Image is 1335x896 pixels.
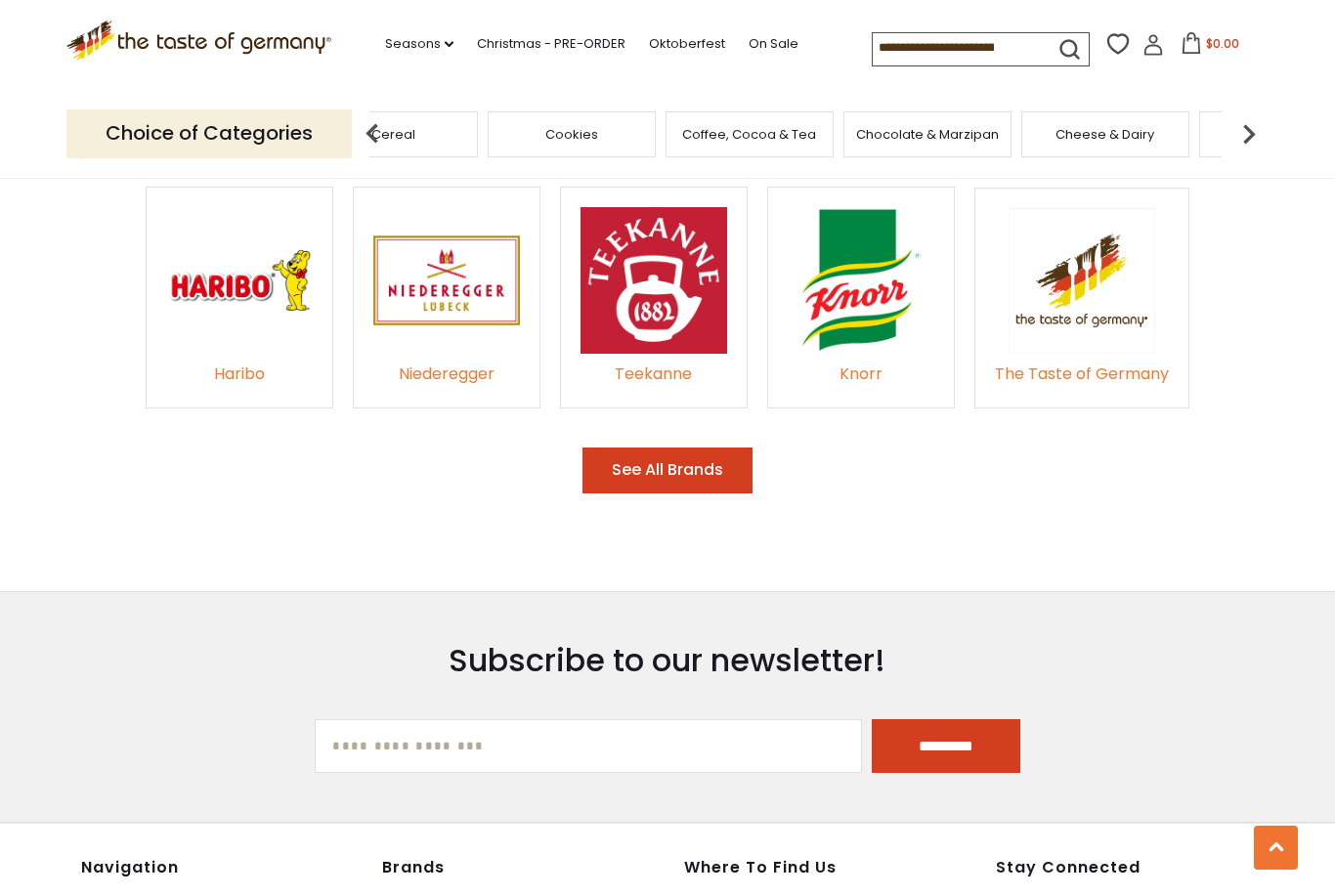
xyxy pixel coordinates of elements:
div: Haribo [166,362,313,388]
img: Niederegger [373,207,520,354]
img: Knorr [788,207,934,354]
a: Chocolate & Marzipan [856,127,999,142]
a: Haribo [166,338,313,388]
div: Teekanne [581,362,727,388]
h3: Subscribe to our newsletter! [315,641,1019,680]
a: Coffee, Cocoa & Tea [682,127,816,142]
a: Cereal [371,127,415,142]
h4: Where to find us [684,858,907,877]
div: The Taste of Germany [995,362,1169,388]
a: Oktoberfest [649,33,725,55]
img: previous arrow [353,114,392,153]
a: Teekanne [581,338,727,388]
div: Knorr [788,362,934,388]
a: Cheese & Dairy [1055,127,1154,142]
a: Knorr [788,338,934,388]
h4: Brands [382,858,664,877]
img: Teekanne [581,207,727,354]
a: Christmas - PRE-ORDER [477,33,625,55]
a: On Sale [749,33,798,55]
a: The Taste of Germany [995,338,1169,388]
img: next arrow [1229,114,1269,153]
a: Cookies [545,127,598,142]
button: See All Brands [582,448,753,493]
img: Haribo [166,207,313,354]
h4: Navigation [81,858,363,877]
a: Niederegger [373,338,520,388]
span: $0.00 [1206,35,1239,52]
p: Choice of Categories [66,109,352,157]
div: Niederegger [373,362,520,388]
a: Seasons [385,33,453,55]
h4: Stay Connected [996,858,1254,877]
img: The Taste of Germany [1009,208,1155,354]
button: $0.00 [1168,32,1251,62]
